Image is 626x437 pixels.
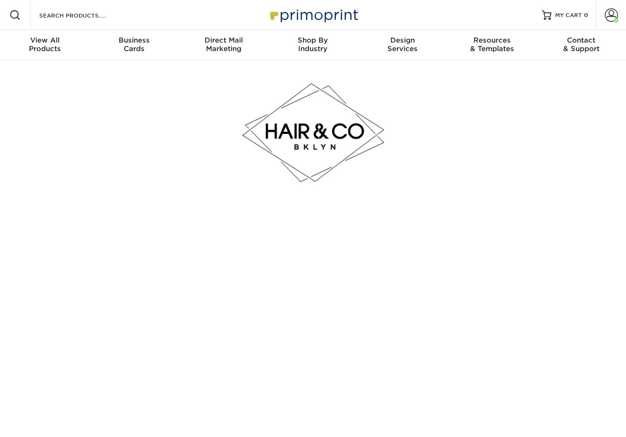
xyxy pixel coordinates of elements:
div: Cards [89,36,179,53]
a: Resources& Templates [447,30,536,61]
span: Design [358,36,447,44]
div: & Support [537,36,626,53]
a: Direct MailMarketing [179,30,268,61]
span: Business [89,36,179,44]
span: Resources [447,36,536,44]
a: BusinessCards [89,30,179,61]
div: Marketing [179,36,268,53]
span: Contact [537,36,626,44]
a: Contact& Support [537,30,626,61]
div: Services [358,36,447,53]
input: SEARCH PRODUCTS..... [38,9,130,21]
div: Industry [268,36,358,53]
span: Shop By [268,36,358,44]
span: Direct Mail [179,36,268,44]
a: Shop ByIndustry [268,30,358,61]
img: Primoprint [266,5,360,25]
span: 0 [584,12,588,18]
div: & Templates [447,36,536,53]
a: DesignServices [358,30,447,61]
img: Hair & Co [242,83,384,182]
span: MY CART [555,11,582,19]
